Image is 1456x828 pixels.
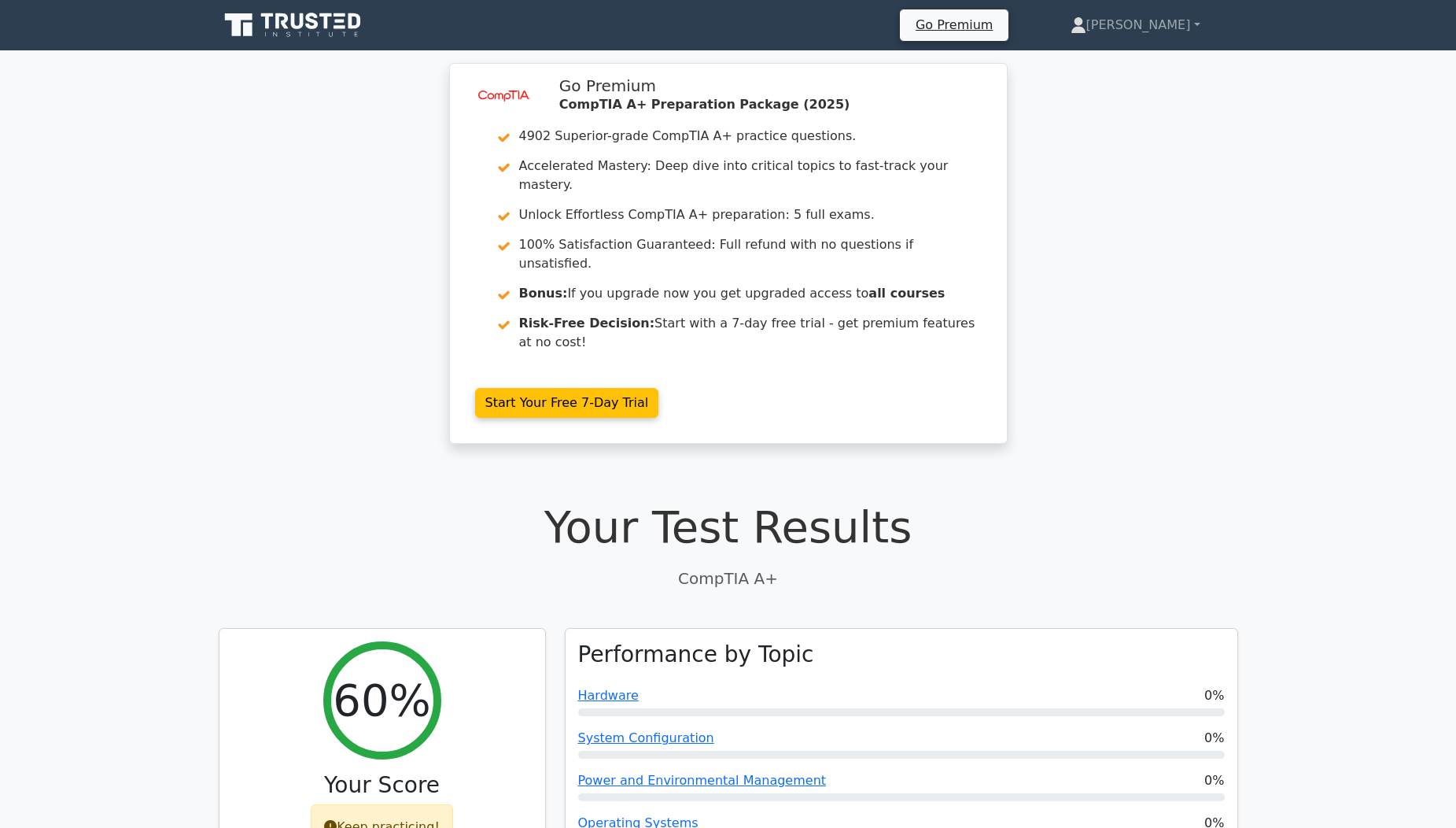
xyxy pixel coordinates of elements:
h3: Your Score [232,772,533,799]
a: Go Premium [906,14,1002,35]
a: [PERSON_NAME] [1033,9,1238,41]
a: System Configuration [578,730,714,745]
span: 0% [1204,686,1224,705]
p: CompTIA A+ [219,567,1238,590]
a: Hardware [578,688,639,703]
a: Start Your Free 7-Day Trial [475,388,659,418]
span: 0% [1204,729,1224,748]
h1: Your Test Results [219,501,1238,553]
a: Power and Environmental Management [578,773,827,788]
span: 0% [1204,771,1224,790]
h2: 60% [333,674,430,726]
h3: Performance by Topic [578,641,814,668]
